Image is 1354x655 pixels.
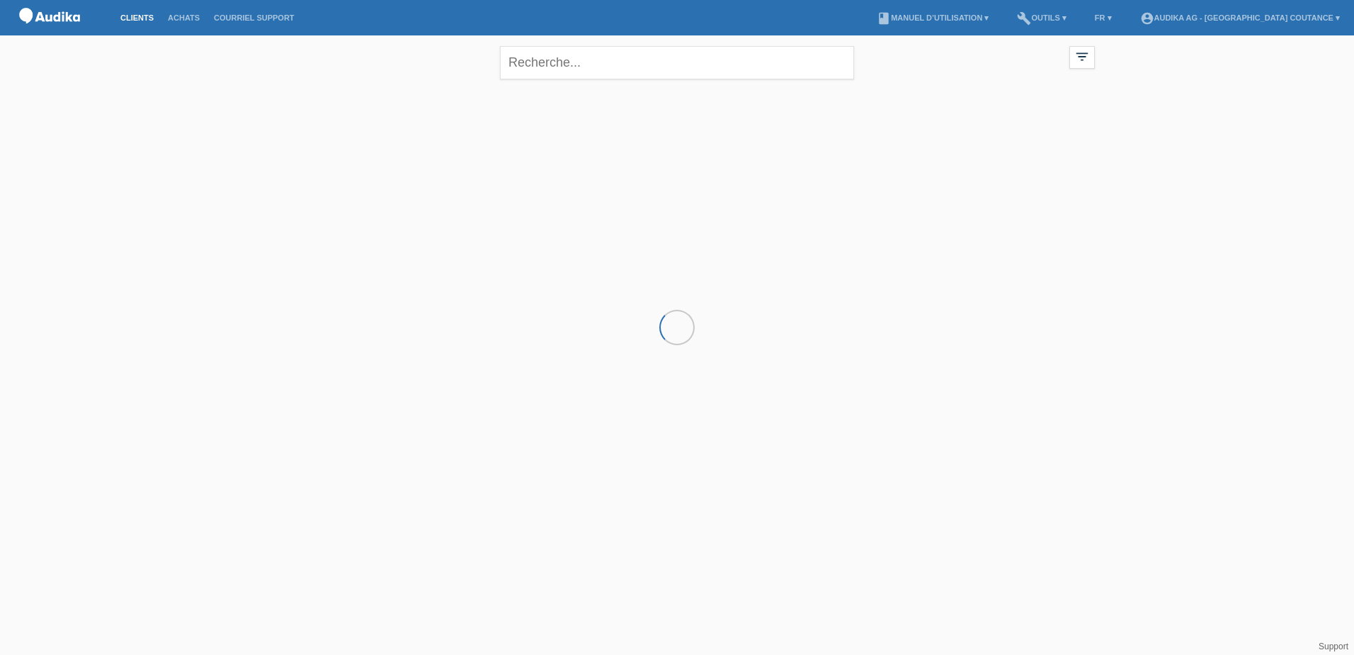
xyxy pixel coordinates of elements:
a: Support [1319,642,1348,651]
a: FR ▾ [1088,13,1119,22]
i: book [877,11,891,26]
a: Achats [161,13,207,22]
i: build [1017,11,1031,26]
a: Clients [113,13,161,22]
a: Courriel Support [207,13,301,22]
i: filter_list [1074,49,1090,65]
a: bookManuel d’utilisation ▾ [870,13,996,22]
a: account_circleAudika AG - [GEOGRAPHIC_DATA] Coutance ▾ [1133,13,1347,22]
input: Recherche... [500,46,854,79]
a: buildOutils ▾ [1010,13,1073,22]
a: POS — MF Group [14,28,85,38]
i: account_circle [1140,11,1154,26]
